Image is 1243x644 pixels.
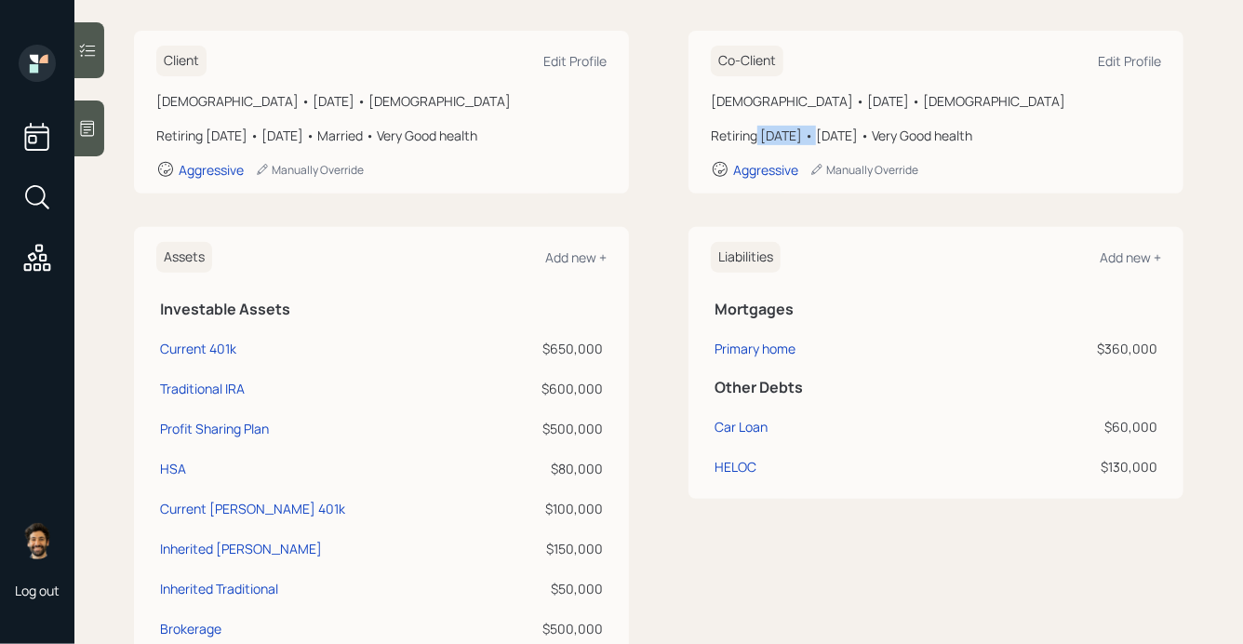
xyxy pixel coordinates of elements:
[543,52,607,70] div: Edit Profile
[483,539,603,558] div: $150,000
[160,499,345,518] div: Current [PERSON_NAME] 401k
[160,579,278,598] div: Inherited Traditional
[715,379,1157,396] h5: Other Debts
[715,457,756,476] div: HELOC
[715,301,1157,318] h5: Mortgages
[711,126,1161,145] div: Retiring [DATE] • [DATE] • Very Good health
[160,379,245,398] div: Traditional IRA
[545,248,607,266] div: Add new +
[483,619,603,638] div: $500,000
[179,161,244,179] div: Aggressive
[969,417,1157,436] div: $60,000
[156,91,607,111] div: [DEMOGRAPHIC_DATA] • [DATE] • [DEMOGRAPHIC_DATA]
[483,339,603,358] div: $650,000
[711,242,781,273] h6: Liabilities
[969,457,1157,476] div: $130,000
[160,539,322,558] div: Inherited [PERSON_NAME]
[483,419,603,438] div: $500,000
[715,417,768,436] div: Car Loan
[19,522,56,559] img: eric-schwartz-headshot.png
[483,499,603,518] div: $100,000
[160,419,269,438] div: Profit Sharing Plan
[160,619,221,638] div: Brokerage
[483,579,603,598] div: $50,000
[715,339,795,358] div: Primary home
[156,242,212,273] h6: Assets
[160,301,603,318] h5: Investable Assets
[711,46,783,76] h6: Co-Client
[809,162,918,178] div: Manually Override
[711,91,1161,111] div: [DEMOGRAPHIC_DATA] • [DATE] • [DEMOGRAPHIC_DATA]
[255,162,364,178] div: Manually Override
[160,339,236,358] div: Current 401k
[156,46,207,76] h6: Client
[733,161,798,179] div: Aggressive
[15,582,60,599] div: Log out
[1100,248,1161,266] div: Add new +
[1098,52,1161,70] div: Edit Profile
[156,126,607,145] div: Retiring [DATE] • [DATE] • Married • Very Good health
[483,379,603,398] div: $600,000
[969,339,1157,358] div: $360,000
[160,459,186,478] div: HSA
[483,459,603,478] div: $80,000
